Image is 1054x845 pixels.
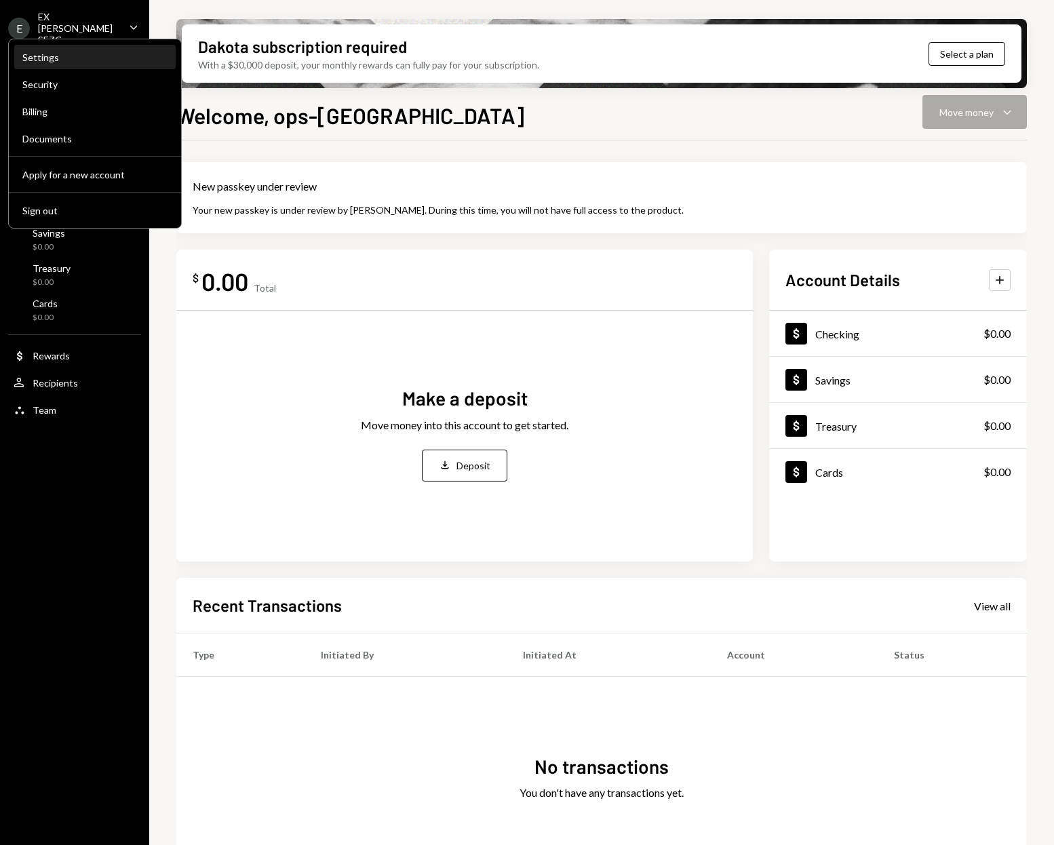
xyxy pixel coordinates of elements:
[8,370,141,395] a: Recipients
[305,633,507,677] th: Initiated By
[534,753,669,780] div: No transactions
[983,418,1011,434] div: $0.00
[193,594,342,616] h2: Recent Transactions
[198,58,539,72] div: With a $30,000 deposit, your monthly rewards can fully pay for your subscription.
[22,79,168,90] div: Security
[711,633,878,677] th: Account
[815,466,843,479] div: Cards
[193,271,199,285] div: $
[507,633,710,677] th: Initiated At
[33,404,56,416] div: Team
[769,357,1027,402] a: Savings$0.00
[33,277,71,288] div: $0.00
[8,258,141,291] a: Treasury$0.00
[8,18,30,39] div: E
[193,203,1011,217] div: Your new passkey is under review by [PERSON_NAME]. During this time, you will not have full acces...
[14,99,176,123] a: Billing
[22,106,168,117] div: Billing
[38,11,118,45] div: EX [PERSON_NAME] SEZC
[33,241,65,253] div: $0.00
[33,262,71,274] div: Treasury
[520,785,684,801] div: You don't have any transactions yet.
[974,600,1011,613] div: View all
[785,269,900,291] h2: Account Details
[33,377,78,389] div: Recipients
[33,227,65,239] div: Savings
[974,598,1011,613] a: View all
[815,328,859,340] div: Checking
[176,633,305,677] th: Type
[14,72,176,96] a: Security
[8,294,141,326] a: Cards$0.00
[815,374,851,387] div: Savings
[983,372,1011,388] div: $0.00
[422,450,507,482] button: Deposit
[14,126,176,151] a: Documents
[929,42,1005,66] button: Select a plan
[201,266,248,296] div: 0.00
[878,633,1027,677] th: Status
[983,326,1011,342] div: $0.00
[33,350,70,361] div: Rewards
[198,35,407,58] div: Dakota subscription required
[456,458,490,473] div: Deposit
[769,449,1027,494] a: Cards$0.00
[193,178,1011,195] div: New passkey under review
[33,312,58,323] div: $0.00
[22,169,168,180] div: Apply for a new account
[33,298,58,309] div: Cards
[769,403,1027,448] a: Treasury$0.00
[815,420,857,433] div: Treasury
[22,205,168,216] div: Sign out
[8,397,141,422] a: Team
[361,417,568,433] div: Move money into this account to get started.
[8,343,141,368] a: Rewards
[8,223,141,256] a: Savings$0.00
[22,52,168,63] div: Settings
[14,163,176,187] button: Apply for a new account
[176,102,524,129] h1: Welcome, ops-[GEOGRAPHIC_DATA]
[254,282,276,294] div: Total
[983,464,1011,480] div: $0.00
[14,199,176,223] button: Sign out
[14,45,176,69] a: Settings
[22,133,168,144] div: Documents
[402,385,528,412] div: Make a deposit
[769,311,1027,356] a: Checking$0.00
